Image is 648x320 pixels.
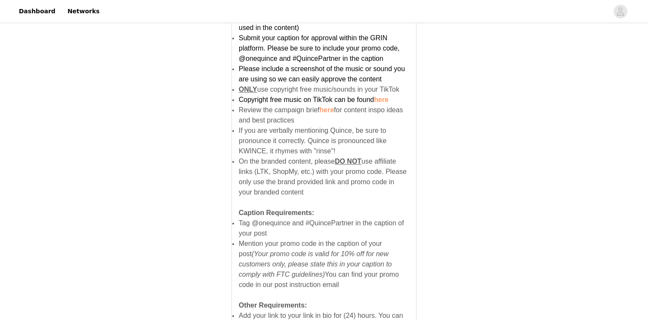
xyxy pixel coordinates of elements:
[239,302,307,309] strong: Other Requirements:
[239,86,257,93] strong: ONLY
[239,106,403,124] span: Review the campaign brief for content inspo ideas and best practices
[239,65,405,83] span: Please include a screenshot of the music or sound you are using so we can easily approve the content
[239,219,404,237] span: Tag @onequince and #QuincePartner in the caption of your post
[14,2,60,21] a: Dashboard
[239,240,399,288] span: Mention your promo code in the caption of your post You can find your promo code in our post inst...
[239,209,314,216] strong: Caption Requirements:
[239,96,374,103] span: Copyright free music on TikTok can be found
[616,5,624,18] div: avatar
[239,250,392,278] em: (Your promo code is valid for 10% off for new customers only, please state this in your caption t...
[239,127,387,155] span: If you are verbally mentioning Quince, be sure to pronounce it correctly. Quince is pronounced li...
[239,86,399,93] span: use copyright free music/sounds in your TikTok
[374,96,389,103] a: here
[239,34,399,62] span: Submit your caption for approval within the GRIN platform. Please be sure to include your promo c...
[62,2,105,21] a: Networks
[320,106,334,114] a: here
[239,158,407,196] span: On the branded content, please use affiliate links (LTK, ShopMy, etc.) with your promo code. Plea...
[335,158,361,165] span: DO NOT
